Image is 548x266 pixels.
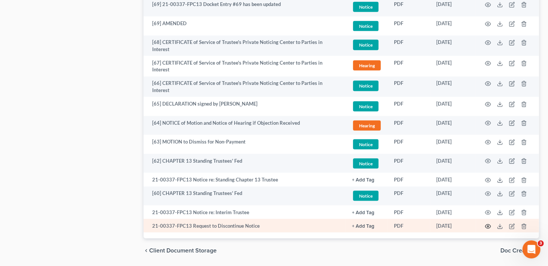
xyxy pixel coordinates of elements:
[144,135,346,154] td: [63] MOTION to Dismiss for Non-Payment
[144,116,346,135] td: [64] NOTICE of Motion and Notice of Hearing if Objection Received
[352,222,382,230] a: + Add Tag
[144,248,217,254] button: chevron_left Client Document Storage
[430,56,476,77] td: [DATE]
[388,77,430,97] td: PDF
[352,20,382,32] a: Notice
[150,248,217,254] span: Client Document Storage
[430,77,476,97] td: [DATE]
[352,209,382,216] a: + Add Tag
[523,240,541,258] iframe: Intercom live chat
[352,157,382,170] a: Notice
[352,224,374,229] button: + Add Tag
[538,240,544,246] span: 3
[388,17,430,36] td: PDF
[352,1,382,13] a: Notice
[430,36,476,56] td: [DATE]
[388,116,430,135] td: PDF
[430,116,476,135] td: [DATE]
[144,219,346,233] td: 21-00337-FPC13 Request to Discontinue Notice
[388,173,430,186] td: PDF
[352,178,374,183] button: + Add Tag
[352,190,382,202] a: Notice
[144,36,346,56] td: [68] CERTIFICATE of Service of Trustee's Private Noticing Center to Parties in Interest
[388,219,430,233] td: PDF
[430,97,476,116] td: [DATE]
[353,40,379,50] span: Notice
[144,97,346,116] td: [65] DECLARATION signed by [PERSON_NAME]
[388,187,430,206] td: PDF
[144,206,346,219] td: 21-00337-FPC13 Notice re: Interim Trustee
[352,119,382,132] a: Hearing
[352,80,382,92] a: Notice
[353,139,379,150] span: Notice
[430,154,476,173] td: [DATE]
[353,121,381,131] span: Hearing
[352,210,374,215] button: + Add Tag
[353,60,381,71] span: Hearing
[388,56,430,77] td: PDF
[388,206,430,219] td: PDF
[144,154,346,173] td: [62] CHAPTER 13 Standing Trustees' Fed
[353,101,379,112] span: Notice
[144,248,150,254] i: chevron_left
[430,219,476,233] td: [DATE]
[430,206,476,219] td: [DATE]
[430,135,476,154] td: [DATE]
[430,17,476,36] td: [DATE]
[388,154,430,173] td: PDF
[144,173,346,186] td: 21-00337-FPC13 Notice re: Standing Chapter 13 Trustee
[352,138,382,151] a: Notice
[353,81,379,91] span: Notice
[353,191,379,201] span: Notice
[144,17,346,36] td: [69] AMENDED
[144,56,346,77] td: [67] CERTIFICATE of Service of Trustee's Private Noticing Center to Parties in Interest
[430,187,476,206] td: [DATE]
[144,77,346,97] td: [66] CERTIFICATE of Service of Trustee's Private Noticing Center to Parties in Interest
[430,173,476,186] td: [DATE]
[388,97,430,116] td: PDF
[352,100,382,113] a: Notice
[353,159,379,169] span: Notice
[353,21,379,31] span: Notice
[500,248,539,254] button: Doc Creator chevron_right
[388,135,430,154] td: PDF
[388,36,430,56] td: PDF
[144,187,346,206] td: [60] CHAPTER 13 Standing Trustees' Fed
[352,59,382,72] a: Hearing
[500,248,533,254] span: Doc Creator
[352,39,382,51] a: Notice
[352,176,382,183] a: + Add Tag
[353,2,379,12] span: Notice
